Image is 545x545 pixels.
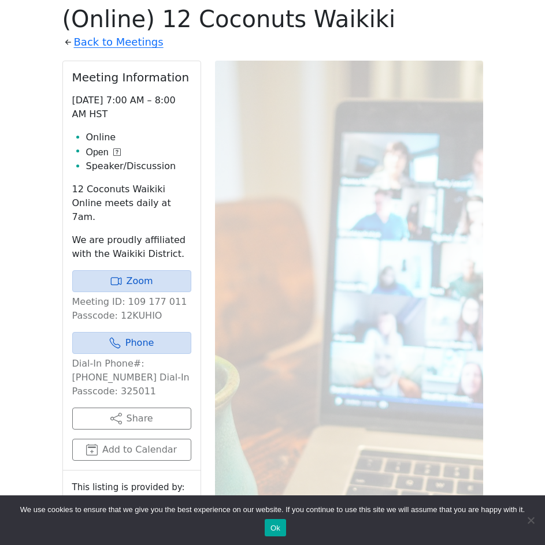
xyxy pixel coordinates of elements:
[86,145,109,159] span: Open
[72,480,191,495] small: This listing is provided by:
[72,270,191,292] a: Zoom
[20,504,525,516] span: We use cookies to ensure that we give you the best experience on our website. If you continue to ...
[86,145,121,159] button: Open
[62,5,483,33] h1: (Online) 12 Coconuts Waikiki
[72,70,191,84] h2: Meeting Information
[72,94,191,121] p: [DATE] 7:00 AM – 8:00 AM HST
[74,33,164,51] a: Back to Meetings
[72,408,191,430] button: Share
[72,357,191,398] p: Dial-In Phone#: [PHONE_NUMBER] Dial-In Passcode: 325011
[72,332,191,354] a: Phone
[525,514,536,526] span: No
[72,182,191,224] p: 12 Coconuts Waikiki Online meets daily at 7am.
[265,519,286,536] button: Ok
[72,439,191,461] button: Add to Calendar
[72,295,191,323] p: Meeting ID: 109 177 011 Passcode: 12KUHIO
[86,130,191,144] li: Online
[86,159,191,173] li: Speaker/Discussion
[72,233,191,261] p: We are proudly affiliated with the Waikiki District.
